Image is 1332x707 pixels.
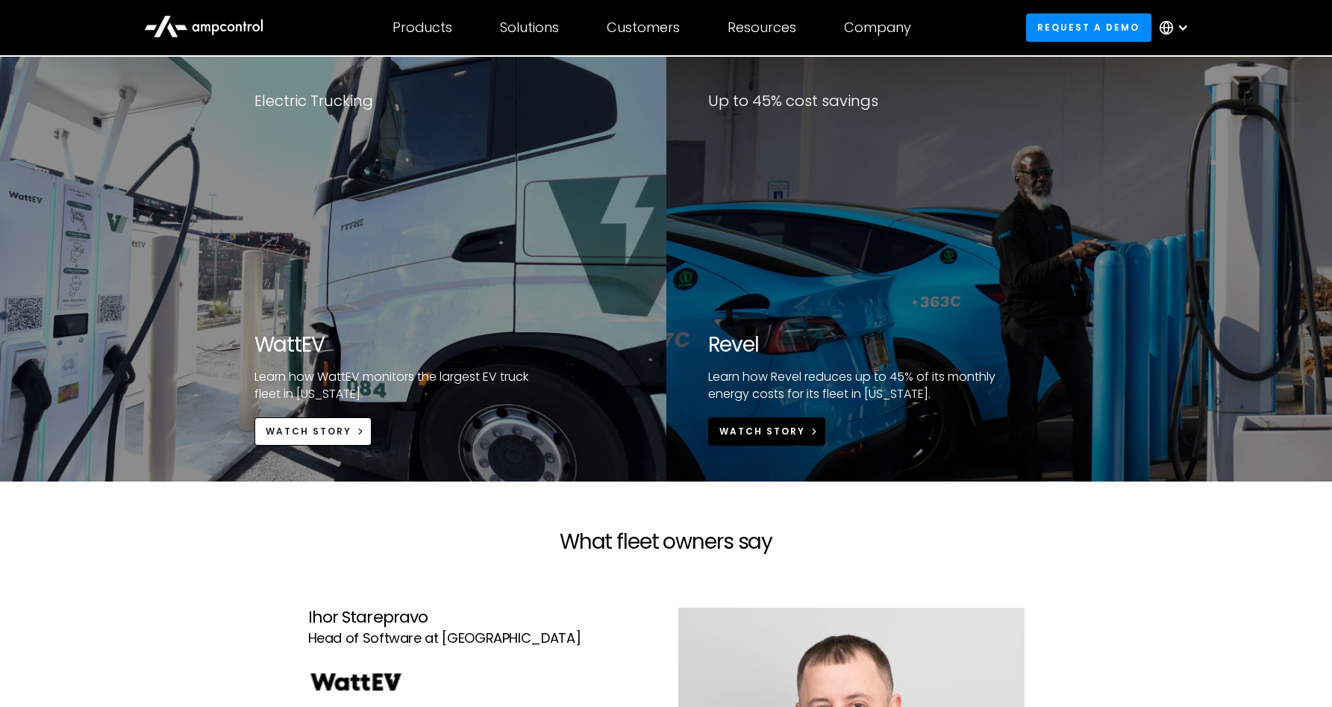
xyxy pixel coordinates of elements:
[1026,13,1151,41] a: Request a demo
[393,19,452,36] div: Products
[254,93,373,109] div: Electric Trucking
[500,19,559,36] div: Solutions
[844,19,911,36] div: Company
[719,425,805,438] div: Watch Story
[708,369,1004,402] p: Learn how Revel reduces up to 45% of its monthly energy costs for its fleet in [US_STATE].
[607,19,680,36] div: Customers
[308,628,654,650] div: Head of Software at [GEOGRAPHIC_DATA]
[254,369,551,402] p: Learn how WattEV monitors the largest EV truck fleet in [US_STATE].
[284,529,1048,555] h2: What fleet owners say
[708,332,1004,358] h2: Revel
[254,332,551,358] h2: WattEV
[308,608,654,627] div: Ihor Starepravo
[254,417,372,445] a: Watch Story
[708,93,878,109] div: Up to 45% cost savings
[266,425,351,438] div: Watch Story
[708,417,826,445] a: Watch Story
[728,19,796,36] div: Resources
